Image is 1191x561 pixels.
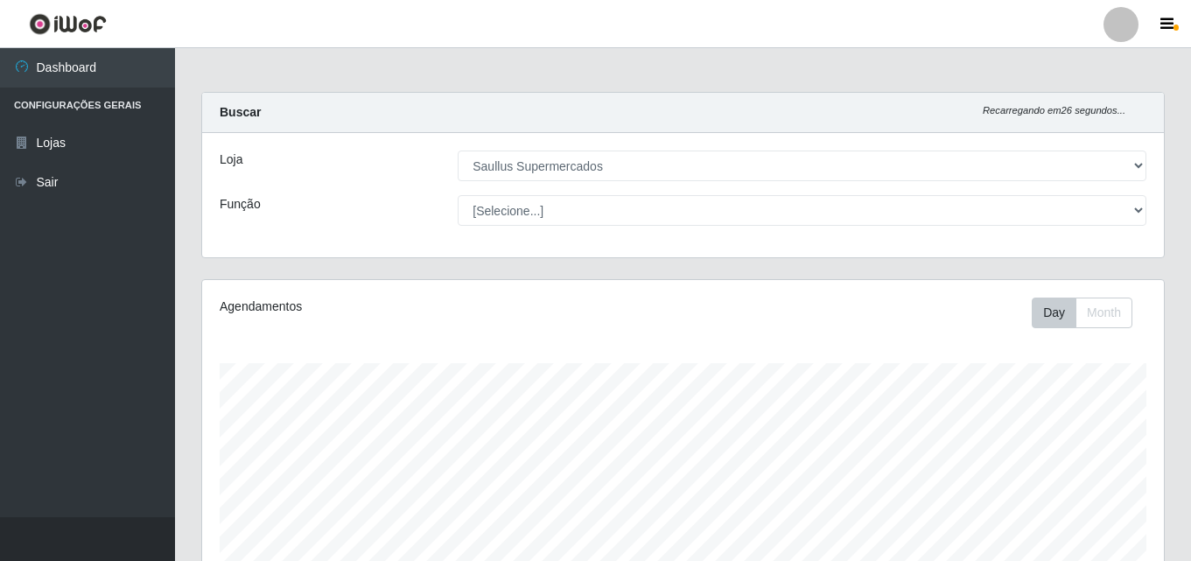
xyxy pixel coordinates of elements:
[1075,298,1132,328] button: Month
[1032,298,1132,328] div: First group
[983,105,1125,116] i: Recarregando em 26 segundos...
[220,105,261,119] strong: Buscar
[220,195,261,214] label: Função
[29,13,107,35] img: CoreUI Logo
[220,298,591,316] div: Agendamentos
[1032,298,1146,328] div: Toolbar with button groups
[1032,298,1076,328] button: Day
[220,151,242,169] label: Loja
